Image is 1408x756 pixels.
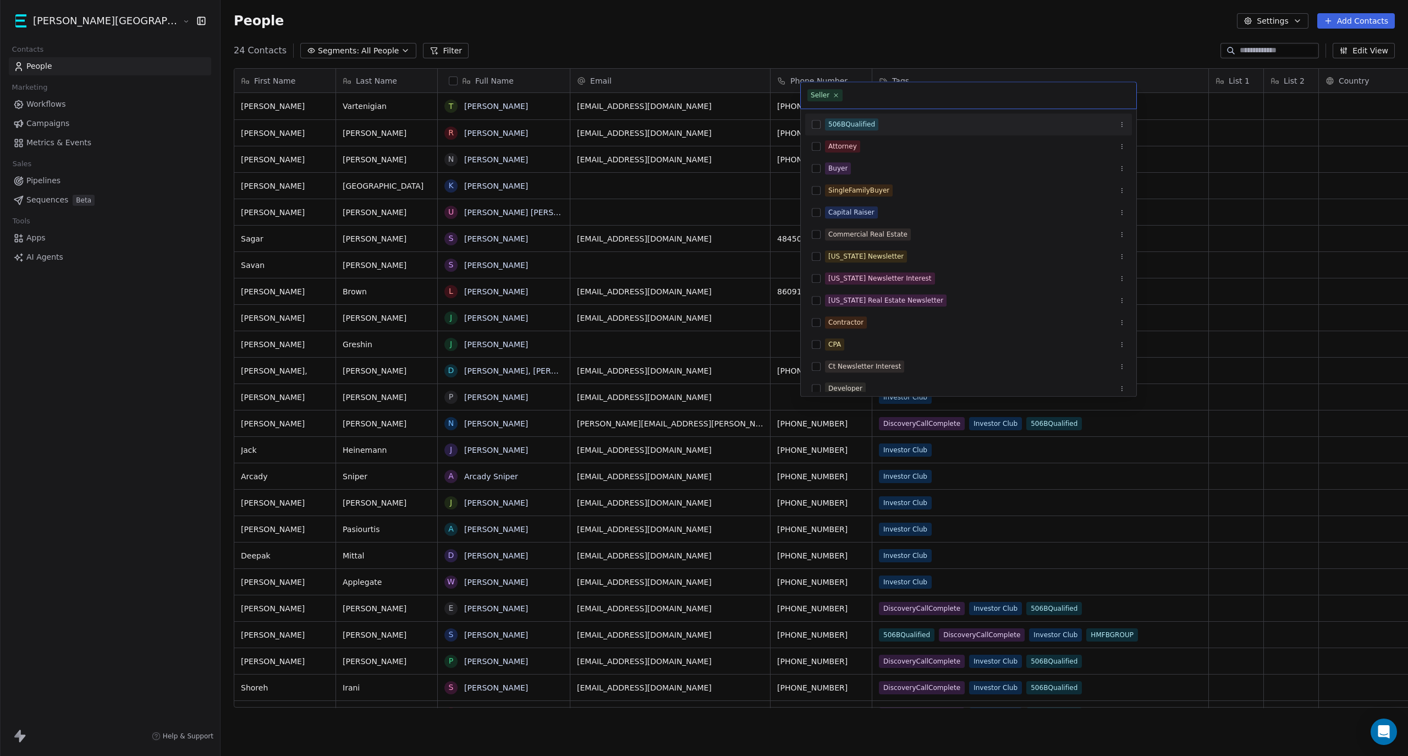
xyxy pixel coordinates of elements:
div: Attorney [828,141,857,151]
div: 506BQualified [828,119,875,129]
div: [US_STATE] Newsletter [828,251,904,261]
div: Commercial Real Estate [828,229,908,239]
div: CPA [828,339,841,349]
div: SingleFamilyBuyer [828,185,889,195]
div: [US_STATE] Real Estate Newsletter [828,295,943,305]
div: [US_STATE] Newsletter Interest [828,273,932,283]
div: Capital Raiser [828,207,875,217]
div: Contractor [828,317,864,327]
div: Ct Newsletter Interest [828,361,901,371]
div: Buyer [828,163,848,173]
div: Developer [828,384,862,393]
div: Seller [811,90,829,100]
